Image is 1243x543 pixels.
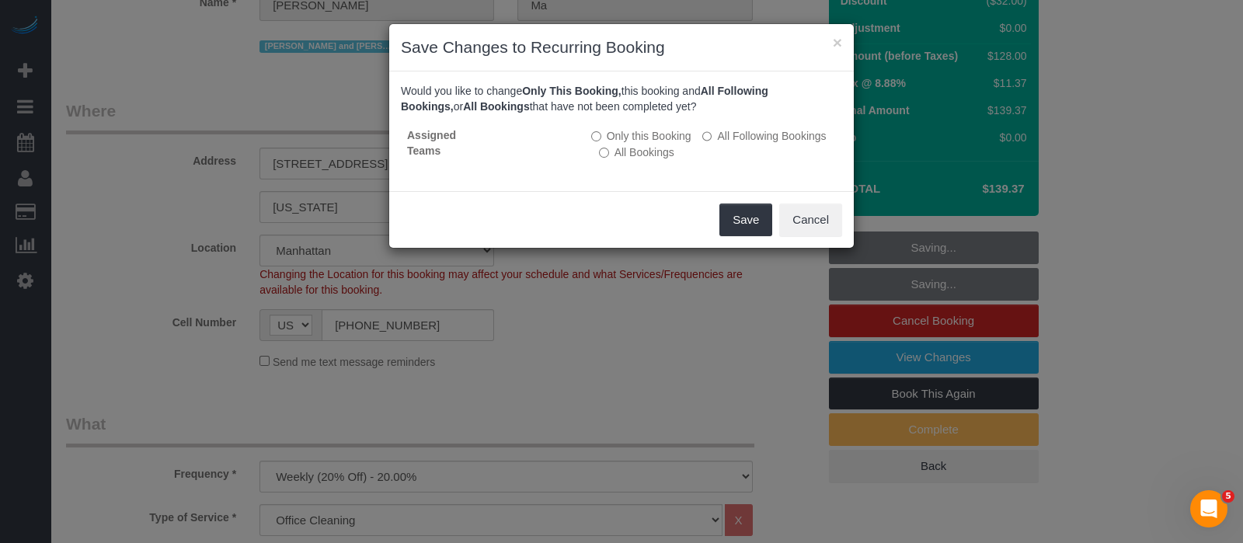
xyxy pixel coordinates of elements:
span: 5 [1222,490,1234,503]
input: Only this Booking [591,131,601,141]
b: All Bookings [463,100,530,113]
button: Cancel [779,204,842,236]
button: Save [719,204,772,236]
input: All Bookings [599,148,609,158]
button: × [833,34,842,50]
p: Would you like to change this booking and or that have not been completed yet? [401,83,842,114]
strong: Assigned Teams [407,129,456,157]
label: All bookings that have not been completed yet will be changed. [599,144,674,160]
h3: Save Changes to Recurring Booking [401,36,842,59]
b: Only This Booking, [522,85,621,97]
input: All Following Bookings [702,131,712,141]
label: All other bookings in the series will remain the same. [591,128,691,144]
iframe: Intercom live chat [1190,490,1227,527]
label: This and all the bookings after it will be changed. [702,128,827,144]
